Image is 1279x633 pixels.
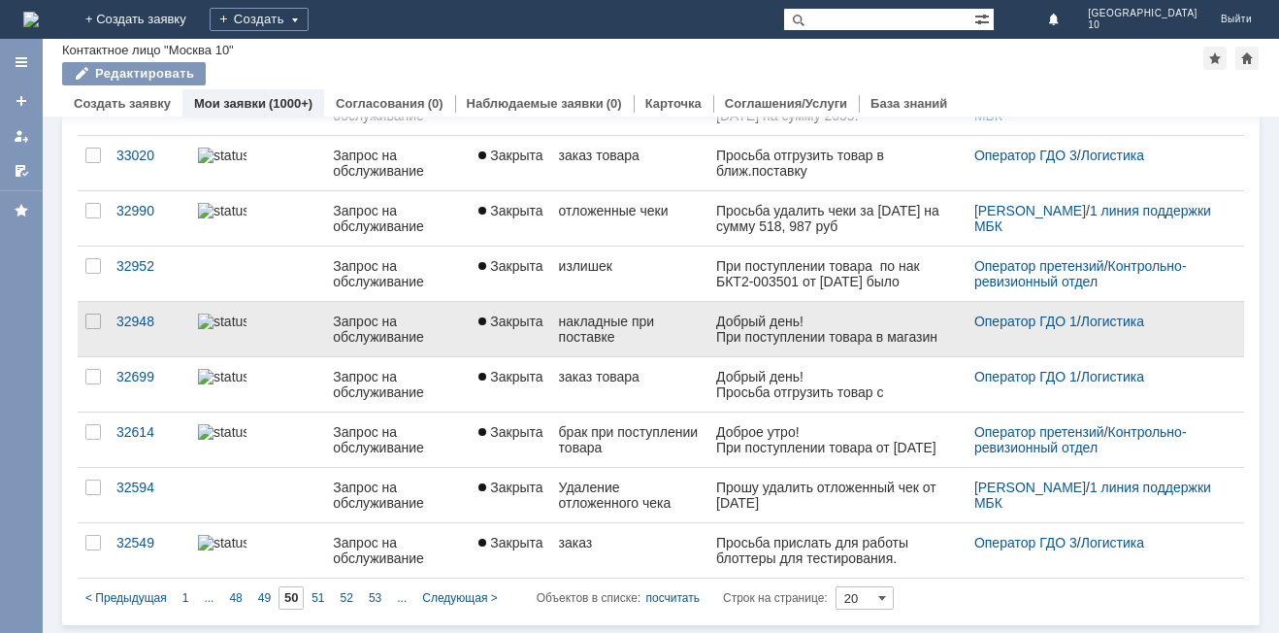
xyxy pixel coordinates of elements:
[6,85,37,117] a: Создать заявку
[974,369,1221,384] div: /
[333,424,463,455] div: Запрос на обслуживание
[369,591,381,605] span: 53
[551,523,709,578] a: заказ
[229,591,242,605] span: 48
[974,203,1086,218] a: [PERSON_NAME]
[559,258,702,274] div: излишек
[341,591,353,605] span: 52
[471,136,550,190] a: Закрыта
[478,148,542,163] span: Закрыта
[190,136,325,190] a: statusbar-100 (1).png
[974,258,1187,289] a: Контрольно-ревизионный отдел
[198,369,246,384] img: statusbar-100 (1).png
[559,203,702,218] div: отложенные чеки
[974,535,1077,550] a: Оператор ГДО 3
[397,591,407,605] span: ...
[116,535,182,550] div: 32549
[23,12,39,27] img: logo
[333,369,463,400] div: Запрос на обслуживание
[198,148,246,163] img: statusbar-100 (1).png
[559,424,702,455] div: брак при поступлении товара
[471,468,550,522] a: Закрыта
[333,203,463,234] div: Запрос на обслуживание
[974,424,1104,440] a: Оператор претензий
[333,535,463,566] div: Запрос на обслуживание
[974,203,1221,234] div: /
[116,480,182,495] div: 32594
[551,136,709,190] a: заказ товара
[312,591,324,605] span: 51
[333,258,463,289] div: Запрос на обслуживание
[974,314,1221,329] div: /
[559,148,702,163] div: заказ товара
[109,136,190,190] a: 33020
[182,591,189,605] span: 1
[116,424,182,440] div: 32614
[198,424,246,440] img: statusbar-100 (1).png
[559,314,702,345] div: накладные при поставке
[478,424,542,440] span: Закрыта
[325,247,471,301] a: Запрос на обслуживание
[974,369,1077,384] a: Оператор ГДО 1
[974,424,1187,455] a: Контрольно-ревизионный отдел
[478,314,542,329] span: Закрыта
[190,191,325,246] a: statusbar-100 (1).png
[333,148,463,179] div: Запрос на обслуживание
[974,535,1221,550] div: /
[478,258,542,274] span: Закрыта
[478,480,542,495] span: Закрыта
[325,136,471,190] a: Запрос на обслуживание
[109,357,190,412] a: 32699
[23,12,39,27] a: Перейти на домашнюю страницу
[325,357,471,412] a: Запрос на обслуживание
[1081,314,1144,329] a: Логистика
[269,96,312,111] div: (1000+)
[1081,148,1144,163] a: Логистика
[109,413,190,467] a: 32614
[537,586,828,610] i: Строк на странице:
[198,314,246,329] img: statusbar-100 (1).png
[109,191,190,246] a: 32990
[471,523,550,578] a: Закрыта
[974,9,994,27] span: Расширенный поиск
[1235,47,1259,70] div: Сделать домашней страницей
[974,314,1077,329] a: Оператор ГДО 1
[537,591,640,605] span: Объектов в списке:
[74,96,171,111] a: Создать заявку
[645,586,700,610] div: посчитать
[325,413,471,467] a: Запрос на обслуживание
[551,413,709,467] a: брак при поступлении товара
[190,302,325,356] a: statusbar-100 (1).png
[551,191,709,246] a: отложенные чеки
[333,480,463,511] div: Запрос на обслуживание
[974,203,1215,234] a: 1 линия поддержки МБК
[6,120,37,151] a: Мои заявки
[325,468,471,522] a: Запрос на обслуживание
[478,203,542,218] span: Закрыта
[116,258,182,274] div: 32952
[974,480,1215,511] a: 1 линия поддержки МБК
[974,148,1221,163] div: /
[974,258,1104,274] a: Оператор претензий
[198,535,246,550] img: statusbar-100 (1).png
[428,96,443,111] div: (0)
[559,535,702,550] div: заказ
[325,191,471,246] a: Запрос на обслуживание
[325,302,471,356] a: Запрос на обслуживание
[422,591,497,605] span: Следующая >
[1203,47,1227,70] div: Добавить в избранное
[198,203,246,218] img: statusbar-100 (1).png
[471,413,550,467] a: Закрыта
[194,96,266,111] a: Мои заявки
[725,96,847,111] a: Соглашения/Услуги
[109,523,190,578] a: 32549
[258,591,271,605] span: 49
[109,302,190,356] a: 32948
[974,424,1221,455] div: /
[551,302,709,356] a: накладные при поставке
[551,357,709,412] a: заказ товара
[551,247,709,301] a: излишек
[471,247,550,301] a: Закрыта
[607,96,622,111] div: (0)
[336,96,425,111] a: Согласования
